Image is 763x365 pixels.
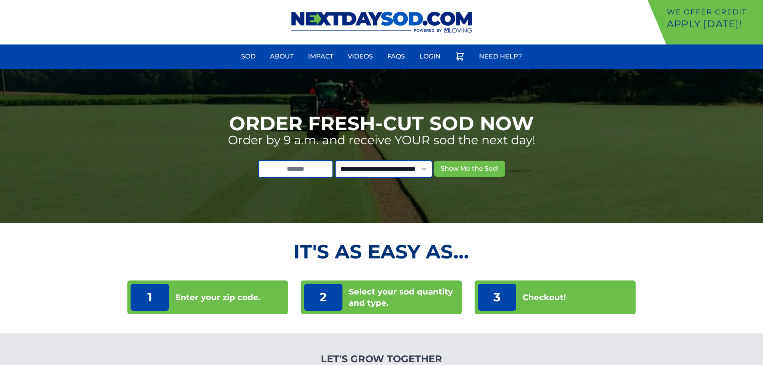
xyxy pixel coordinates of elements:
p: 3 [478,284,516,311]
p: We offer Credit [667,6,760,18]
a: Need Help? [474,47,527,66]
h1: Order Fresh-Cut Sod Now [229,114,534,133]
a: Impact [303,47,338,66]
a: About [265,47,298,66]
a: Login [415,47,445,66]
p: Apply [DATE]! [667,18,760,30]
a: Sod [236,47,260,66]
p: Select your sod quantity and type. [349,286,459,309]
a: FAQs [383,47,410,66]
p: 2 [304,284,342,311]
button: Show Me the Sod! [434,161,505,177]
p: Order by 9 a.m. and receive YOUR sod the next day! [228,133,536,147]
p: 1 [131,284,169,311]
p: Checkout! [523,292,566,303]
p: Enter your zip code. [175,292,260,303]
a: Videos [343,47,378,66]
h2: It's as Easy As... [127,242,636,261]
